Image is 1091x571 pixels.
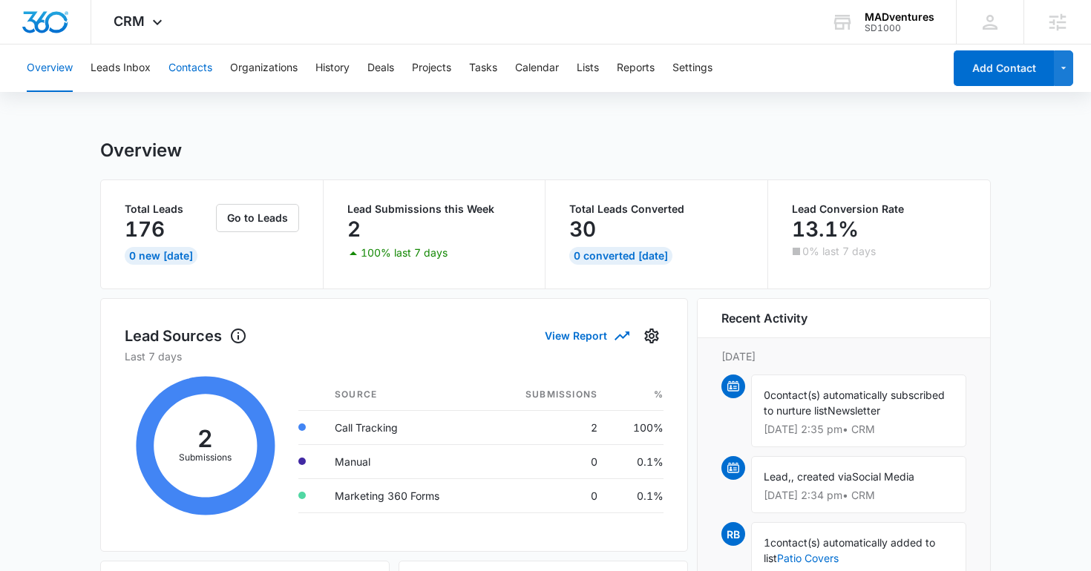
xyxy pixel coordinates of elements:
[487,410,609,444] td: 2
[617,44,655,92] button: Reports
[487,444,609,478] td: 0
[577,44,599,92] button: Lists
[721,349,966,364] p: [DATE]
[347,204,522,214] p: Lead Submissions this Week
[764,536,770,549] span: 1
[125,217,165,241] p: 176
[764,424,954,435] p: [DATE] 2:35 pm • CRM
[125,349,664,364] p: Last 7 days
[721,522,745,546] span: RB
[852,470,914,483] span: Social Media
[764,389,770,401] span: 0
[27,44,73,92] button: Overview
[569,217,596,241] p: 30
[515,44,559,92] button: Calendar
[469,44,497,92] button: Tasks
[230,44,298,92] button: Organizations
[672,44,712,92] button: Settings
[315,44,350,92] button: History
[865,11,934,23] div: account name
[569,247,672,265] div: 0 Converted [DATE]
[323,379,487,411] th: Source
[802,246,876,257] p: 0% last 7 days
[777,552,839,564] a: Patio Covers
[764,470,791,483] span: Lead,
[609,410,664,444] td: 100%
[216,204,299,232] button: Go to Leads
[91,44,151,92] button: Leads Inbox
[640,324,664,348] button: Settings
[764,536,935,564] span: contact(s) automatically added to list
[569,204,744,214] p: Total Leads Converted
[323,478,487,512] td: Marketing 360 Forms
[114,13,145,29] span: CRM
[792,217,859,241] p: 13.1%
[791,470,852,483] span: , created via
[347,217,361,241] p: 2
[764,389,945,417] span: contact(s) automatically subscribed to nurture list
[764,490,954,501] p: [DATE] 2:34 pm • CRM
[168,44,212,92] button: Contacts
[487,379,609,411] th: Submissions
[865,23,934,33] div: account id
[412,44,451,92] button: Projects
[125,247,197,265] div: 0 New [DATE]
[367,44,394,92] button: Deals
[323,410,487,444] td: Call Tracking
[125,204,213,214] p: Total Leads
[721,309,807,327] h6: Recent Activity
[545,323,628,349] button: View Report
[323,444,487,478] td: Manual
[361,248,448,258] p: 100% last 7 days
[828,404,880,417] span: Newsletter
[954,50,1054,86] button: Add Contact
[609,478,664,512] td: 0.1%
[216,211,299,224] a: Go to Leads
[609,379,664,411] th: %
[792,204,967,214] p: Lead Conversion Rate
[609,444,664,478] td: 0.1%
[100,139,182,162] h1: Overview
[125,325,247,347] h1: Lead Sources
[487,478,609,512] td: 0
